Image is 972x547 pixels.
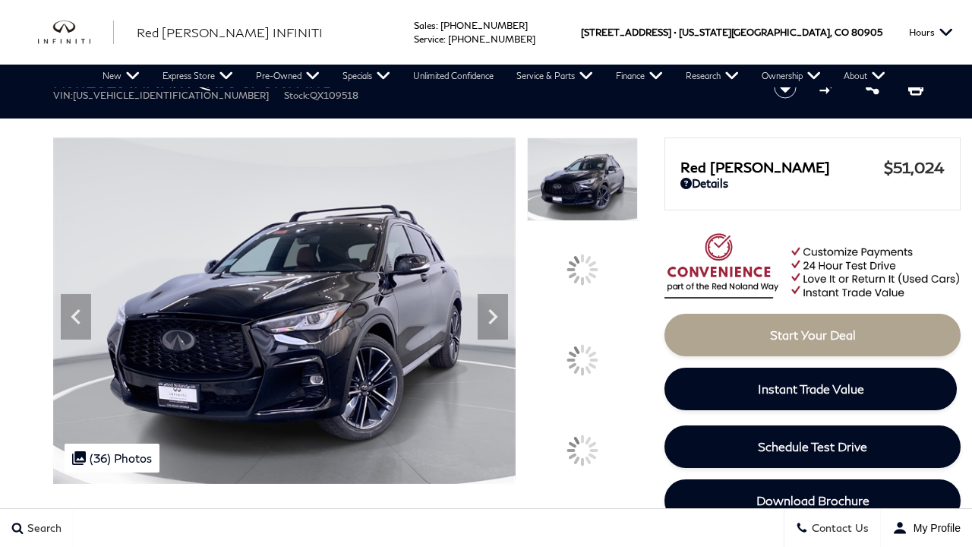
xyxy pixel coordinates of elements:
a: [PHONE_NUMBER] [448,33,535,45]
span: : [443,33,446,45]
span: Red [PERSON_NAME] [680,159,884,175]
span: Service [414,33,443,45]
a: Finance [604,65,674,87]
a: Pre-Owned [245,65,331,87]
a: [PHONE_NUMBER] [440,20,528,31]
a: Research [674,65,750,87]
a: Red [PERSON_NAME] INFINITI [137,24,323,42]
nav: Main Navigation [91,65,897,87]
span: Red [PERSON_NAME] INFINITI [137,25,323,40]
span: Search [24,522,62,535]
span: VIN: [53,90,73,101]
button: user-profile-menu [881,509,972,547]
a: infiniti [38,21,114,45]
a: Unlimited Confidence [402,65,505,87]
a: Specials [331,65,402,87]
span: Sales [414,20,436,31]
a: Schedule Test Drive [664,425,961,468]
a: Details [680,176,945,190]
span: Schedule Test Drive [758,439,867,454]
a: [STREET_ADDRESS] • [US_STATE][GEOGRAPHIC_DATA], CO 80905 [581,27,882,38]
span: [US_VEHICLE_IDENTIFICATION_NUMBER] [73,90,269,101]
a: Instant Trade Value [664,368,957,410]
span: Contact Us [808,522,869,535]
span: Stock: [284,90,310,101]
a: Ownership [750,65,832,87]
img: New 2025 BLACK OBSIDIAN INFINITI SPORT AWD image 1 [527,138,638,221]
button: Compare vehicle [817,76,840,99]
span: $51,024 [884,158,945,176]
span: Download Brochure [756,493,869,507]
a: Start Your Deal [664,314,961,356]
a: About [832,65,897,87]
span: My Profile [907,522,961,534]
a: Express Store [151,65,245,87]
span: Instant Trade Value [758,381,864,396]
a: Service & Parts [505,65,604,87]
img: INFINITI [38,21,114,45]
span: : [436,20,438,31]
a: Download Brochure [664,479,961,522]
img: New 2025 BLACK OBSIDIAN INFINITI SPORT AWD image 1 [53,138,516,484]
a: New [91,65,151,87]
a: Red [PERSON_NAME] $51,024 [680,158,945,176]
div: (36) Photos [65,444,159,473]
span: QX109518 [310,90,358,101]
span: Start Your Deal [770,327,856,342]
